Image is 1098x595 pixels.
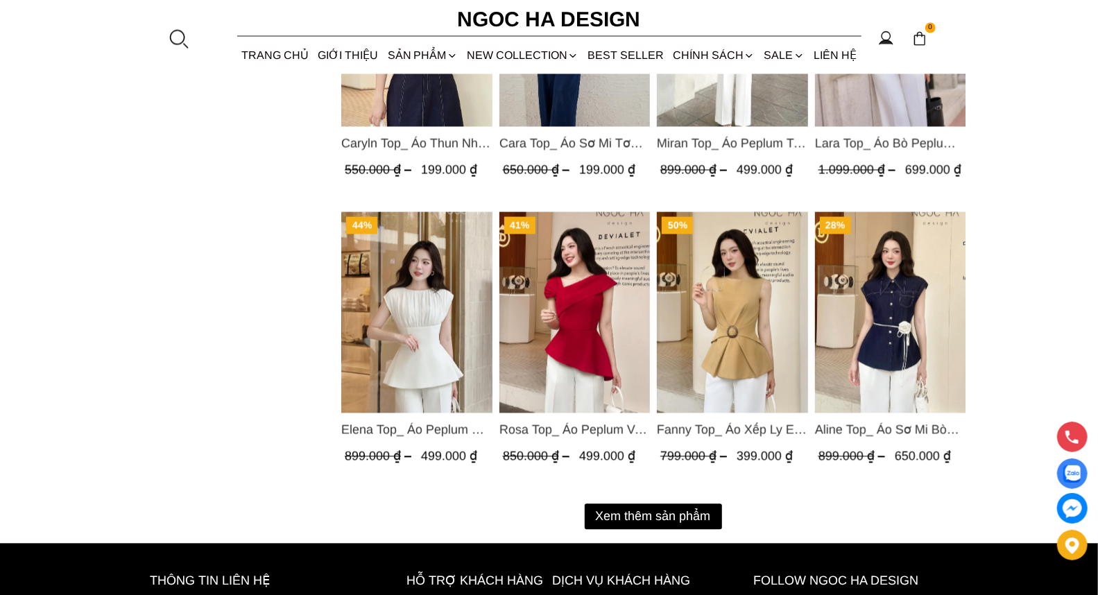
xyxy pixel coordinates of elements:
a: LIÊN HỆ [809,37,861,74]
span: 799.000 ₫ [660,449,730,463]
a: Link to Aline Top_ Áo Sơ Mi Bò Lụa Rớt Vai A1070 [814,420,966,440]
span: 399.000 ₫ [737,449,793,463]
span: Miran Top_ Áo Peplum Trễ Vai Phối Trắng Đen A1069 [657,134,808,153]
span: 499.000 ₫ [737,163,793,177]
a: Link to Fanny Top_ Áo Xếp Ly Eo Sát Nách Màu Bee A1068 [657,420,808,440]
span: 199.000 ₫ [578,163,635,177]
span: 850.000 ₫ [502,449,572,463]
img: Rosa Top_ Áo Peplum Vai Lệch Xếp Ly Màu Đỏ A1064 [499,212,650,413]
a: Link to Cara Top_ Áo Sơ Mi Tơ Rớt Vai Nhún Eo Màu Trắng A1073 [499,134,650,153]
span: 899.000 ₫ [660,163,730,177]
a: Product image - Fanny Top_ Áo Xếp Ly Eo Sát Nách Màu Bee A1068 [657,212,808,413]
span: 1.099.000 ₫ [818,163,898,177]
img: Elena Top_ Áo Peplum Cổ Nhún Màu Trắng A1066 [341,212,492,413]
h6: Dịch vụ khách hàng [553,571,747,592]
img: img-CART-ICON-ksit0nf1 [912,31,927,46]
span: Cara Top_ Áo Sơ Mi Tơ Rớt Vai Nhún Eo Màu Trắng A1073 [499,134,650,153]
h6: thông tin liên hệ [151,571,375,592]
span: Caryln Top_ Áo Thun Nhún Ngực Tay Cộc Màu Đỏ A1062 [341,134,492,153]
a: Link to Rosa Top_ Áo Peplum Vai Lệch Xếp Ly Màu Đỏ A1064 [499,420,650,440]
span: Rosa Top_ Áo Peplum Vai Lệch Xếp Ly Màu Đỏ A1064 [499,420,650,440]
span: 699.000 ₫ [904,163,961,177]
div: SẢN PHẨM [383,37,462,74]
span: 650.000 ₫ [894,449,950,463]
a: Display image [1057,458,1088,489]
img: Fanny Top_ Áo Xếp Ly Eo Sát Nách Màu Bee A1068 [657,212,808,413]
a: Product image - Elena Top_ Áo Peplum Cổ Nhún Màu Trắng A1066 [341,212,492,413]
a: GIỚI THIỆU [314,37,383,74]
a: NEW COLLECTION [462,37,583,74]
a: Link to Lara Top_ Áo Bò Peplum Vạt Chép Đính Cúc Mix Cổ Trắng A1058 [814,134,966,153]
a: Link to Elena Top_ Áo Peplum Cổ Nhún Màu Trắng A1066 [341,420,492,440]
span: Fanny Top_ Áo Xếp Ly Eo Sát Nách Màu Bee A1068 [657,420,808,440]
span: 899.000 ₫ [345,449,415,463]
a: Link to Miran Top_ Áo Peplum Trễ Vai Phối Trắng Đen A1069 [657,134,808,153]
span: Lara Top_ Áo Bò Peplum Vạt Chép Đính Cúc Mix Cổ Trắng A1058 [814,134,966,153]
span: Elena Top_ Áo Peplum Cổ Nhún Màu Trắng A1066 [341,420,492,440]
span: 650.000 ₫ [502,163,572,177]
a: messenger [1057,493,1088,524]
h6: hỗ trợ khách hàng [407,571,546,592]
a: SALE [760,37,809,74]
div: Chính sách [669,37,760,74]
span: 0 [925,23,936,34]
a: Ngoc Ha Design [445,3,653,37]
a: TRANG CHỦ [237,37,314,74]
a: Product image - Aline Top_ Áo Sơ Mi Bò Lụa Rớt Vai A1070 [814,212,966,413]
span: 499.000 ₫ [578,449,635,463]
button: Xem thêm sản phẩm [585,504,722,530]
span: 550.000 ₫ [345,163,415,177]
a: Link to Caryln Top_ Áo Thun Nhún Ngực Tay Cộc Màu Đỏ A1062 [341,134,492,153]
span: 499.000 ₫ [421,449,477,463]
a: BEST SELLER [583,37,669,74]
h6: Follow ngoc ha Design [754,571,948,592]
img: Aline Top_ Áo Sơ Mi Bò Lụa Rớt Vai A1070 [814,212,966,413]
span: 199.000 ₫ [421,163,477,177]
a: Product image - Rosa Top_ Áo Peplum Vai Lệch Xếp Ly Màu Đỏ A1064 [499,212,650,413]
span: 899.000 ₫ [818,449,888,463]
span: Aline Top_ Áo Sơ Mi Bò Lụa Rớt Vai A1070 [814,420,966,440]
img: Display image [1063,465,1081,483]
